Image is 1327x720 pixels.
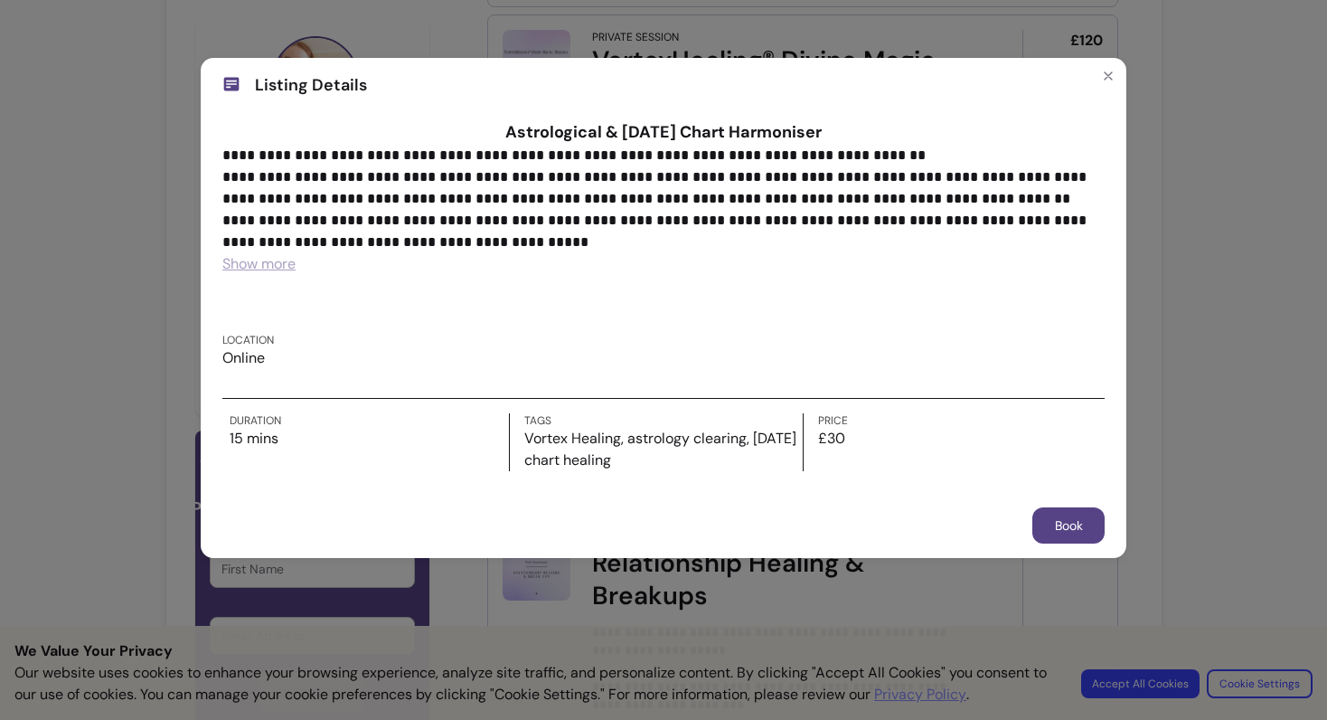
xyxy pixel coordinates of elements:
p: Vortex Healing, astrology clearing, [DATE] chart healing [524,428,804,471]
label: Price [818,413,1097,428]
span: Listing Details [255,72,367,98]
p: £30 [818,428,1097,450]
label: Location [222,333,274,347]
h1: Astrological & [DATE] Chart Harmoniser [222,119,1105,145]
p: Online [222,347,274,369]
span: Show more [222,254,296,273]
button: Close [1094,62,1123,90]
button: Book [1032,507,1105,544]
label: Duration [230,413,509,428]
p: 15 mins [230,428,509,450]
label: Tags [524,413,804,428]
